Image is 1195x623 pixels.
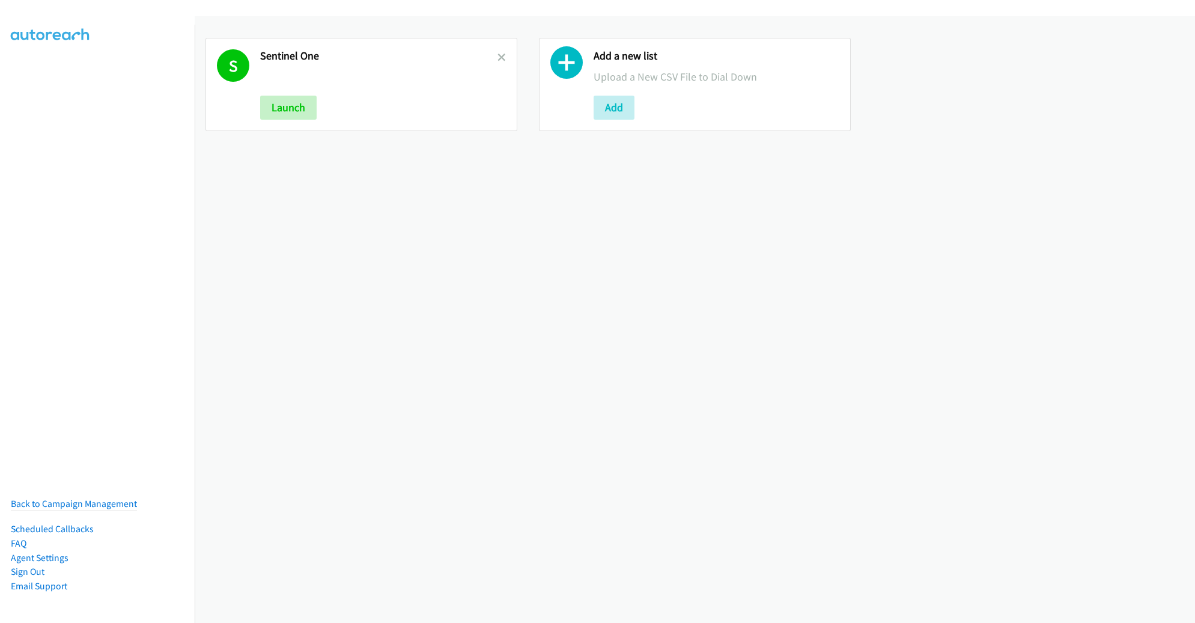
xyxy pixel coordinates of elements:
[594,49,839,63] h2: Add a new list
[11,580,67,592] a: Email Support
[11,498,137,509] a: Back to Campaign Management
[217,49,249,82] h1: S
[594,96,634,120] button: Add
[260,49,497,63] h2: Sentinel One
[11,523,94,535] a: Scheduled Callbacks
[11,538,26,549] a: FAQ
[260,96,317,120] button: Launch
[11,566,44,577] a: Sign Out
[594,69,839,85] p: Upload a New CSV File to Dial Down
[11,552,68,563] a: Agent Settings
